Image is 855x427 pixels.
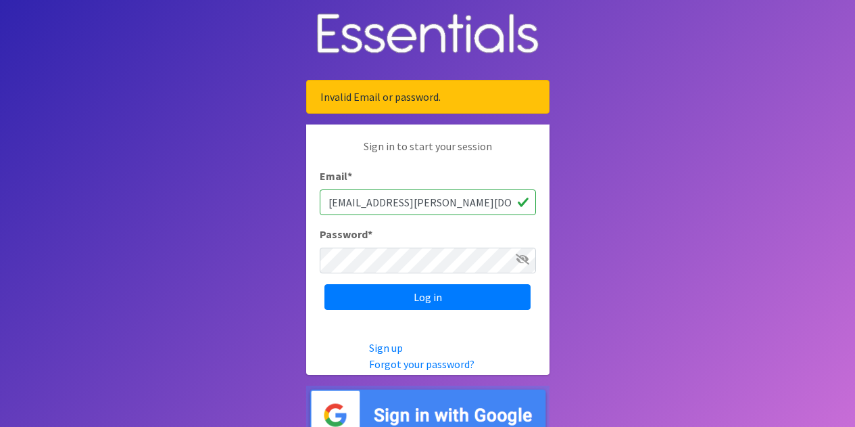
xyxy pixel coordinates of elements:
[320,226,372,242] label: Password
[368,227,372,241] abbr: required
[324,284,531,310] input: Log in
[347,169,352,183] abbr: required
[320,168,352,184] label: Email
[369,341,403,355] a: Sign up
[320,138,536,168] p: Sign in to start your session
[306,80,549,114] div: Invalid Email or password.
[369,357,474,371] a: Forgot your password?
